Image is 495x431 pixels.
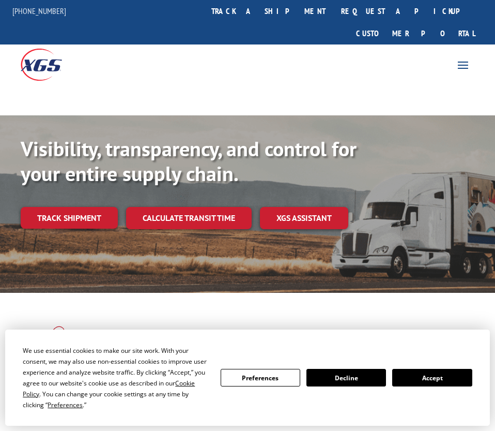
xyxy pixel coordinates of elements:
button: Accept [392,369,472,387]
button: Preferences [221,369,300,387]
div: Cookie Consent Prompt [5,330,490,426]
b: Visibility, transparency, and control for your entire supply chain. [21,135,357,187]
a: Calculate transit time [126,207,252,229]
a: [PHONE_NUMBER] [12,6,66,16]
a: XGS ASSISTANT [260,207,348,229]
button: Decline [306,369,386,387]
a: Track shipment [21,207,118,229]
div: We use essential cookies to make our site work. With your consent, we may also use non-essential ... [23,345,208,410]
img: xgs-icon-total-supply-chain-intelligence-red [41,326,73,353]
a: Customer Portal [348,22,483,44]
span: Preferences [48,400,83,409]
